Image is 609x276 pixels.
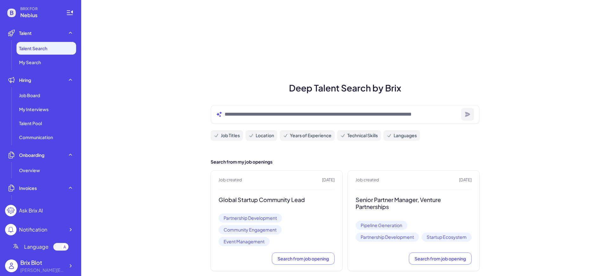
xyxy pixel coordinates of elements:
[219,237,270,246] span: Event Management
[19,77,31,83] span: Hiring
[203,81,487,95] h1: Deep Talent Search by Brix
[5,259,18,272] img: user_logo.png
[278,256,329,261] span: Search from job opening
[219,196,335,204] h3: Global Startup Community Lead
[356,196,472,211] h3: Senior Partner Manager, Venture Partnerships
[19,185,37,191] span: Invoices
[211,158,480,165] h2: Search from my job openings
[356,221,407,230] span: Pipeline Generation
[322,177,335,183] span: [DATE]
[347,132,378,139] span: Technical Skills
[19,226,47,233] div: Notification
[290,132,331,139] span: Years of Experience
[219,177,242,183] span: Job created
[19,134,53,140] span: Communication
[20,267,65,273] div: blake@joinbrix.com
[20,6,58,11] span: BRIX FOR
[24,243,49,251] span: Language
[415,256,466,261] span: Search from job opening
[394,132,417,139] span: Languages
[19,30,32,36] span: Talent
[19,167,40,173] span: Overview
[356,177,379,183] span: Job created
[221,132,240,139] span: Job Titles
[256,132,274,139] span: Location
[19,207,43,214] div: Ask Brix AI
[20,258,65,267] div: Brix Blot
[422,232,472,242] span: Startup Ecosystem
[272,252,335,265] button: Search from job opening
[459,177,472,183] span: [DATE]
[356,232,419,242] span: Partnership Development
[19,120,42,126] span: Talent Pool
[19,106,49,112] span: My Interviews
[20,11,58,19] span: Nebius
[19,59,41,65] span: My Search
[219,213,282,223] span: Partnership Development
[19,152,44,158] span: Onboarding
[219,225,282,234] span: Community Engagement
[19,92,40,98] span: Job Board
[19,45,47,51] span: Talent Search
[409,252,472,265] button: Search from job opening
